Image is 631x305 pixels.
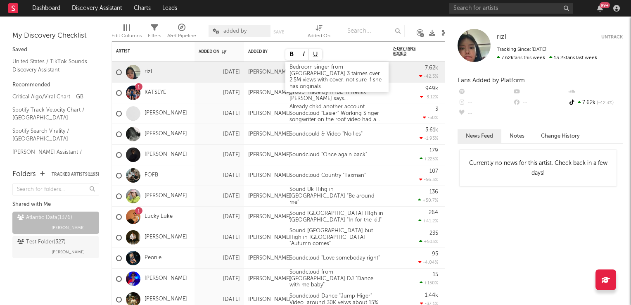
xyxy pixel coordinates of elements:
div: Sound Uk Hihg in [GEOGRAPHIC_DATA] "Be around me" [285,186,389,206]
div: [DATE] [199,274,240,284]
a: [PERSON_NAME] [145,296,187,303]
div: -- [512,98,567,108]
div: -42.3 % [419,74,438,79]
span: 7.62k fans this week [497,55,545,60]
div: [DATE] [199,129,240,139]
a: [PERSON_NAME] [145,234,187,241]
span: rizl [497,33,506,41]
div: Soundcloud "[PERSON_NAME]"Pop group made by HYBE in Netflix [PERSON_NAME] says [PERSON_NAME]... [285,83,389,102]
div: Notes [289,49,372,54]
div: Soundcloud Country "Taxman" [285,172,370,179]
div: -136 [427,189,438,195]
div: 949k [425,86,438,91]
input: Search... [343,25,405,37]
a: KATSEYE [145,89,166,96]
a: Spotify Search Virality / [GEOGRAPHIC_DATA] [12,126,91,143]
a: Peonie [145,255,161,262]
div: [DATE] [199,212,240,222]
button: 99+ [597,5,603,12]
div: 95 [432,251,438,257]
div: 235 [429,231,438,236]
a: [PERSON_NAME] [145,110,187,117]
div: Added On [199,49,228,54]
div: Bedroom singer from [GEOGRAPHIC_DATA] 3 taimes over 2.5M views with cover. not sure if she has or... [285,62,389,92]
span: Fans Added by Platform [458,77,525,83]
span: Tracking Since: [DATE] [497,47,546,52]
div: -- [458,87,512,98]
a: rizl [497,33,506,41]
div: 7.62k [568,98,623,108]
input: Search for folders... [12,183,99,195]
span: 13.2k fans last week [497,55,597,60]
div: Shared with Me [12,200,99,210]
div: Test Folder ( 327 ) [17,237,66,247]
button: Change History [533,129,588,143]
div: [PERSON_NAME] [248,69,291,76]
span: added by [223,29,247,34]
div: Edit Columns [111,21,142,45]
a: Test Folder(327)[PERSON_NAME] [12,236,99,258]
a: Atlantic Data(1376)[PERSON_NAME] [12,212,99,234]
input: Search for artists [449,3,573,14]
div: -4.04 % [418,260,438,265]
div: [DATE] [199,295,240,305]
div: -- [512,87,567,98]
div: 15 [433,272,438,277]
div: -3.12 % [420,94,438,100]
div: Sound [GEOGRAPHIC_DATA] but High in [GEOGRAPHIC_DATA] "Autumn comes" [285,228,389,247]
div: [DATE] [199,191,240,201]
div: [PERSON_NAME] [248,172,291,179]
div: Soundcould & Video "No lies" [285,131,367,138]
div: [DATE] [199,67,240,77]
a: Critical Algo/Viral Chart - GB [12,92,91,101]
div: -56.3 % [419,177,438,182]
div: Added On [308,21,330,45]
div: [PERSON_NAME] [248,131,291,138]
div: [DATE] [199,150,240,160]
div: Currently no news for this artist. Check back in a few days! [460,150,617,186]
div: [PERSON_NAME] [248,255,291,262]
div: Added On [308,31,330,41]
div: A&R Pipeline [167,21,196,45]
div: Soundcloud from [GEOGRAPHIC_DATA] DJ "Dance with me baby" [285,269,389,288]
div: Saved [12,45,99,55]
button: Untrack [601,33,623,41]
div: 107 [429,169,438,174]
div: Soundcloud "Love someboday right" [285,255,384,262]
span: 7-Day Fans Added [393,46,426,56]
div: [PERSON_NAME] [248,90,291,96]
div: [DATE] [199,253,240,263]
div: 1.44k [425,293,438,298]
button: Notes [501,129,533,143]
div: -1.93 % [420,136,438,141]
span: [PERSON_NAME] [52,223,85,233]
div: [DATE] [199,88,240,98]
a: Spotify Track Velocity Chart / [GEOGRAPHIC_DATA] [12,105,91,122]
a: [PERSON_NAME] [145,151,187,158]
div: -- [458,108,512,119]
div: [DATE] [199,109,240,119]
div: [PERSON_NAME] [248,214,291,220]
div: Sound [GEOGRAPHIC_DATA] HIgh in [GEOGRAPHIC_DATA] "In for the kill" [285,210,389,223]
button: Tracked Artists(1193) [52,172,99,176]
div: Filters [148,21,161,45]
div: -50 % [423,115,438,120]
div: Atlantic Data ( 1376 ) [17,213,72,223]
div: -- [568,87,623,98]
div: +50.7 % [418,198,438,203]
div: [DATE] [199,171,240,181]
a: [PERSON_NAME] [145,193,187,200]
div: Folders [12,169,36,179]
a: United States / TikTok Sounds Discovery Assistant [12,57,91,74]
div: Edit Columns [111,31,142,41]
div: Filters [148,31,161,41]
div: Soundcloud "Once again back" [285,152,371,158]
div: [PERSON_NAME] [248,110,291,117]
span: -42.3 % [595,101,614,105]
a: [PERSON_NAME] [145,275,187,282]
div: 3.61k [425,127,438,133]
a: [PERSON_NAME] [145,131,187,138]
div: [DATE] [199,233,240,243]
div: -- [458,98,512,108]
div: +225 % [420,156,438,162]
